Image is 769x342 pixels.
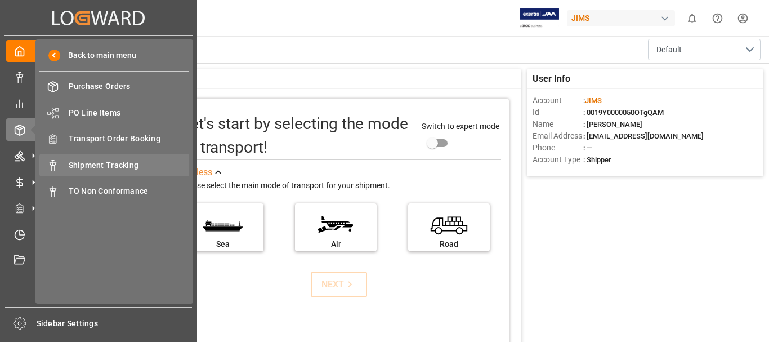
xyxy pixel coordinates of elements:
span: Account Type [533,154,583,166]
div: NEXT [321,278,356,291]
a: Data Management [6,66,191,88]
a: Shipment Tracking [39,154,189,176]
button: show 0 new notifications [679,6,705,31]
span: : [583,96,602,105]
span: Shipment Tracking [69,159,190,171]
img: Exertis%20JAM%20-%20Email%20Logo.jpg_1722504956.jpg [520,8,559,28]
span: Id [533,106,583,118]
div: Please select the main mode of transport for your shipment. [182,179,501,193]
span: PO Line Items [69,107,190,119]
div: See less [182,166,212,179]
button: open menu [648,39,761,60]
div: JIMS [567,10,675,26]
span: : 0019Y0000050OTgQAM [583,108,664,117]
div: Let's start by selecting the mode of transport! [182,112,410,159]
span: Email Address [533,130,583,142]
button: JIMS [567,7,679,29]
a: Timeslot Management V2 [6,223,191,245]
div: Sea [187,238,258,250]
span: Account [533,95,583,106]
span: : Shipper [583,156,611,164]
a: Purchase Orders [39,75,189,97]
span: JIMS [585,96,602,105]
span: TO Non Conformance [69,185,190,197]
span: Default [656,44,682,56]
a: My Cockpit [6,40,191,62]
div: Road [414,238,484,250]
span: Transport Order Booking [69,133,190,145]
a: Transport Order Booking [39,128,189,150]
span: Phone [533,142,583,154]
span: : [PERSON_NAME] [583,120,642,128]
span: : [EMAIL_ADDRESS][DOMAIN_NAME] [583,132,704,140]
div: Air [301,238,371,250]
span: User Info [533,72,570,86]
span: Sidebar Settings [37,318,193,330]
span: : — [583,144,592,152]
a: PO Line Items [39,101,189,123]
span: Switch to expert mode [422,122,499,131]
span: Back to main menu [60,50,136,61]
button: NEXT [311,272,367,297]
a: TO Non Conformance [39,180,189,202]
span: Name [533,118,583,130]
span: Purchase Orders [69,81,190,92]
button: Help Center [705,6,730,31]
